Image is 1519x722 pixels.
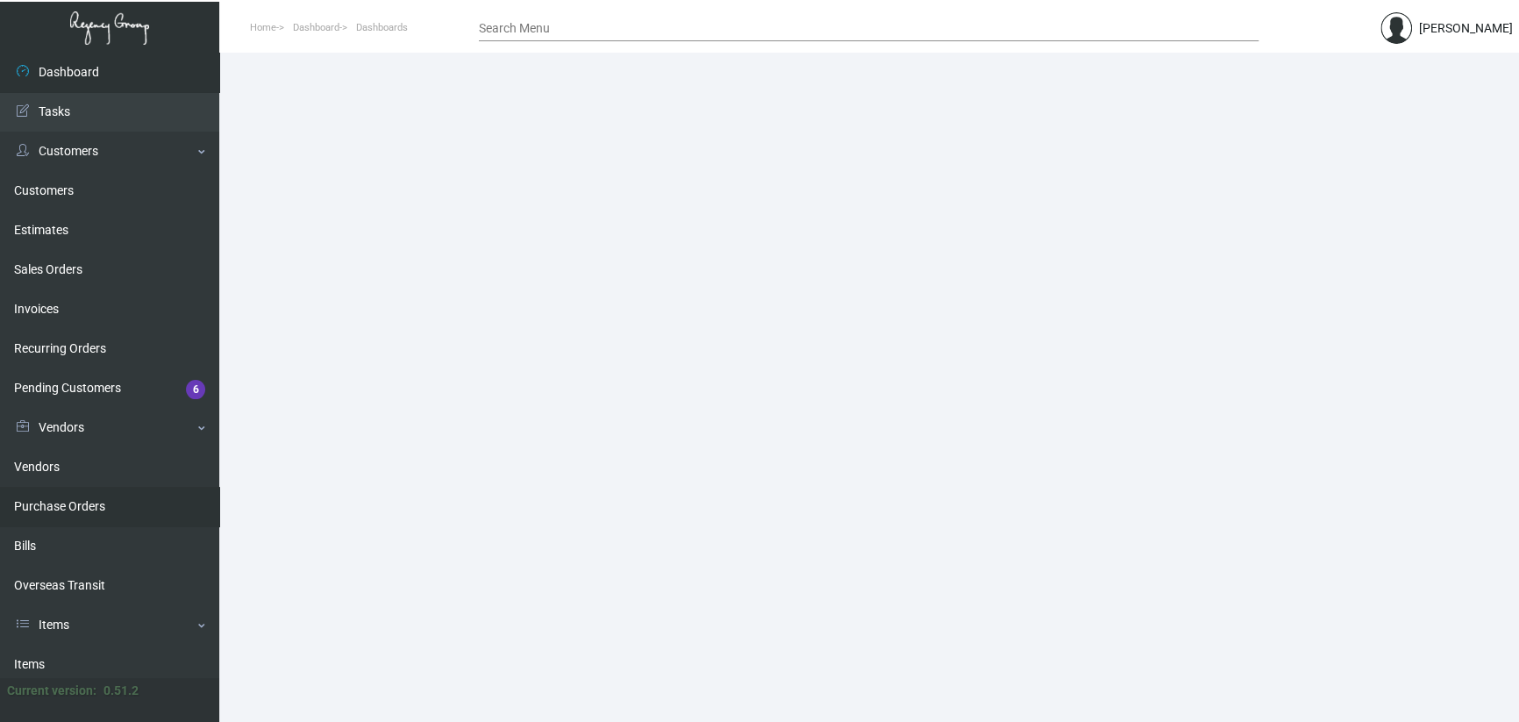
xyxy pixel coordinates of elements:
div: [PERSON_NAME] [1419,19,1513,38]
img: admin@bootstrapmaster.com [1380,12,1412,44]
span: Dashboard [293,22,339,33]
span: Dashboards [356,22,408,33]
div: 0.51.2 [103,682,139,700]
span: Home [250,22,276,33]
div: Current version: [7,682,96,700]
